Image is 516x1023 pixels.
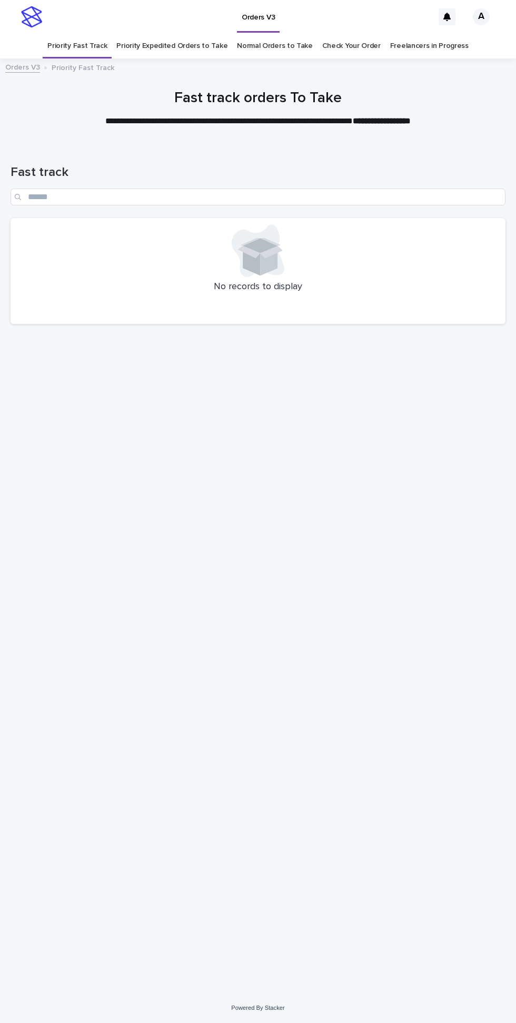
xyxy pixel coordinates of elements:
p: No records to display [17,281,499,293]
div: A [473,8,490,25]
input: Search [11,189,505,205]
a: Orders V3 [5,61,40,73]
p: Priority Fast Track [52,61,114,73]
h1: Fast track [11,165,505,180]
a: Check Your Order [322,34,381,58]
a: Priority Expedited Orders to Take [116,34,227,58]
h1: Fast track orders To Take [11,90,505,107]
a: Powered By Stacker [231,1005,284,1011]
a: Priority Fast Track [47,34,107,58]
a: Freelancers in Progress [390,34,469,58]
img: stacker-logo-s-only.png [21,6,42,27]
a: Normal Orders to Take [237,34,313,58]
